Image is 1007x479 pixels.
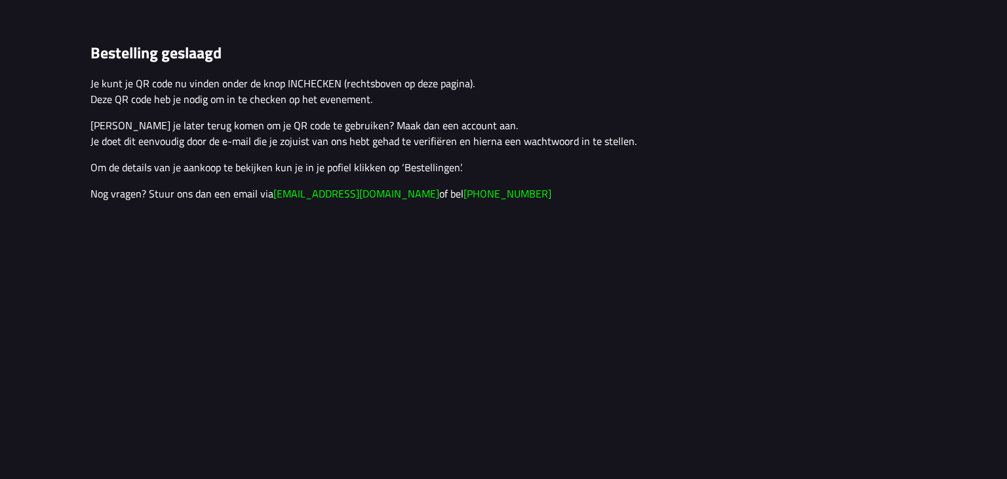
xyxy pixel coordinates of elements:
[90,75,917,107] p: Je kunt je QR code nu vinden onder de knop INCHECKEN (rechtsboven op deze pagina). Deze QR code h...
[90,117,917,149] p: [PERSON_NAME] je later terug komen om je QR code te gebruiken? Maak dan een account aan. Je doet ...
[90,159,917,175] p: Om de details van je aankoop te bekijken kun je in je pofiel klikken op ‘Bestellingen’.
[273,186,439,201] a: [EMAIL_ADDRESS][DOMAIN_NAME]
[464,186,551,201] a: [PHONE_NUMBER]
[90,186,917,201] p: Nog vragen? Stuur ons dan een email via of bel
[90,43,917,62] h1: Bestelling geslaagd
